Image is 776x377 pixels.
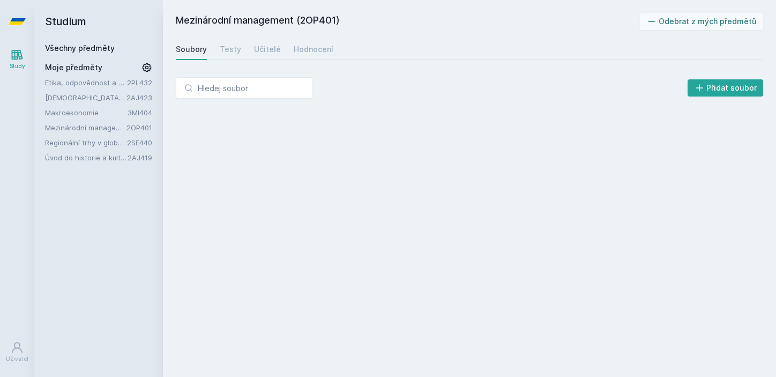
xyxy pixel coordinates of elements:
a: Study [2,43,32,76]
a: 3MI404 [128,108,152,117]
a: [DEMOGRAPHIC_DATA] a moderní Čína - anglicky [45,92,126,103]
a: 2AJ423 [126,93,152,102]
div: Testy [220,44,241,55]
a: Testy [220,39,241,60]
a: 2PL432 [127,78,152,87]
a: Makroekonomie [45,107,128,118]
div: Study [10,62,25,70]
span: Moje předměty [45,62,102,73]
input: Hledej soubor [176,77,313,99]
a: Úvod do historie a kultury Číny - anglicky [45,152,128,163]
a: Etika, odpovědnost a udržitelnost v moderní společnosti [45,77,127,88]
div: Hodnocení [294,44,333,55]
a: Soubory [176,39,207,60]
a: 2SE440 [127,138,152,147]
a: Všechny předměty [45,43,115,53]
a: 2AJ419 [128,153,152,162]
a: Mezinárodní management [45,122,126,133]
div: Soubory [176,44,207,55]
div: Učitelé [254,44,281,55]
div: Uživatel [6,355,28,363]
a: Uživatel [2,336,32,368]
a: Učitelé [254,39,281,60]
a: 2OP401 [126,123,152,132]
a: Regionální trhy v globální perspektivě [45,137,127,148]
a: Hodnocení [294,39,333,60]
button: Přidat soubor [688,79,764,97]
h2: Mezinárodní management (2OP401) [176,13,640,30]
button: Odebrat z mých předmětů [640,13,764,30]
